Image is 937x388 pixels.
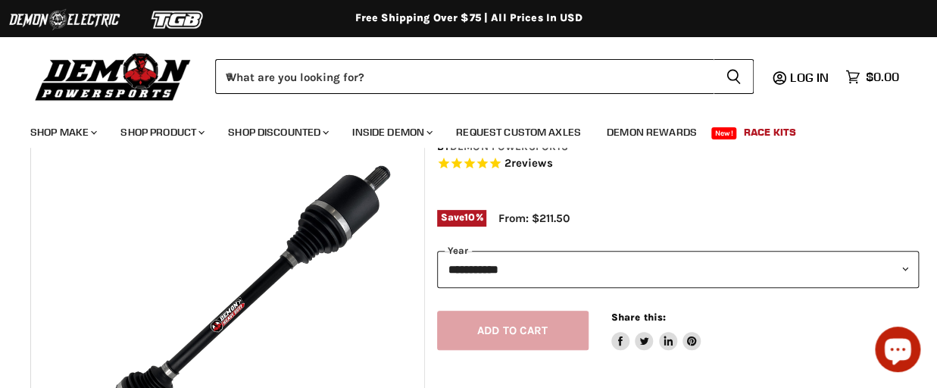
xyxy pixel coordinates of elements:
span: Save % [437,210,487,227]
span: 10 [464,211,475,223]
span: Share this: [611,311,666,323]
a: Shop Product [109,117,214,148]
form: Product [215,59,754,94]
span: From: $211.50 [498,211,569,225]
span: Log in [790,70,829,85]
select: year [437,251,919,288]
img: TGB Logo 2 [121,5,235,34]
a: $0.00 [838,66,907,88]
inbox-online-store-chat: Shopify online store chat [870,327,925,376]
a: Log in [783,70,838,84]
a: Demon Rewards [595,117,708,148]
ul: Main menu [19,111,895,148]
a: Request Custom Axles [445,117,592,148]
a: Shop Make [19,117,106,148]
a: Shop Discounted [217,117,338,148]
a: Inside Demon [341,117,442,148]
span: Rated 5.0 out of 5 stars 2 reviews [437,156,919,172]
span: reviews [511,156,552,170]
img: Demon Electric Logo 2 [8,5,121,34]
a: Race Kits [732,117,807,148]
span: New! [711,127,737,139]
input: When autocomplete results are available use up and down arrows to review and enter to select [215,59,714,94]
button: Search [714,59,754,94]
aside: Share this: [611,311,701,351]
span: $0.00 [866,70,899,84]
span: 2 reviews [504,156,552,170]
img: Demon Powersports [30,49,196,103]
